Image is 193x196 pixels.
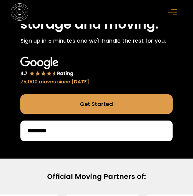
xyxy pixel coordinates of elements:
[20,2,173,31] h1: Stress free student storage and moving.
[20,78,89,86] div: 75,000 moves since [DATE]
[165,3,182,21] div: menu
[20,57,74,77] img: Google 4.7 star rating
[11,3,28,21] a: home
[11,3,28,21] img: Storage Scholars main logo
[20,94,173,114] a: Get Started
[20,37,173,45] p: Sign up in 5 minutes and we'll handle the rest for you.
[10,172,184,182] h2: Official Moving Partners of:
